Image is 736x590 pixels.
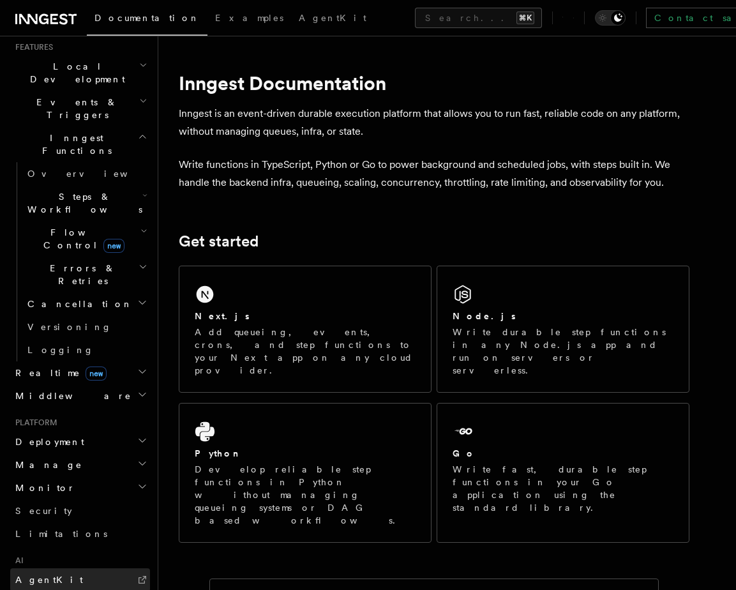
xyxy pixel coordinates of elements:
[10,162,150,361] div: Inngest Functions
[195,310,250,322] h2: Next.js
[27,322,112,332] span: Versioning
[22,185,150,221] button: Steps & Workflows
[10,481,75,494] span: Monitor
[27,345,94,355] span: Logging
[10,522,150,545] a: Limitations
[179,232,259,250] a: Get started
[10,361,150,384] button: Realtimenew
[179,403,432,543] a: PythonDevelop reliable step functions in Python without managing queueing systems or DAG based wo...
[10,499,150,522] a: Security
[215,13,283,23] span: Examples
[10,458,82,471] span: Manage
[22,257,150,292] button: Errors & Retries
[453,326,673,377] p: Write durable step functions in any Node.js app and run on servers or serverless.
[10,367,107,379] span: Realtime
[10,430,150,453] button: Deployment
[10,418,57,428] span: Platform
[15,506,72,516] span: Security
[10,96,139,121] span: Events & Triggers
[87,4,207,36] a: Documentation
[453,310,516,322] h2: Node.js
[195,447,242,460] h2: Python
[195,463,416,527] p: Develop reliable step functions in Python without managing queueing systems or DAG based workflows.
[15,575,83,585] span: AgentKit
[595,10,626,26] button: Toggle dark mode
[22,338,150,361] a: Logging
[179,156,689,192] p: Write functions in TypeScript, Python or Go to power background and scheduled jobs, with steps bu...
[22,190,142,216] span: Steps & Workflows
[10,132,138,157] span: Inngest Functions
[10,42,53,52] span: Features
[291,4,374,34] a: AgentKit
[10,435,84,448] span: Deployment
[10,390,131,402] span: Middleware
[27,169,159,179] span: Overview
[103,239,124,253] span: new
[207,4,291,34] a: Examples
[22,315,150,338] a: Versioning
[415,8,542,28] button: Search...⌘K
[10,91,150,126] button: Events & Triggers
[179,105,689,140] p: Inngest is an event-driven durable execution platform that allows you to run fast, reliable code ...
[15,529,107,539] span: Limitations
[299,13,366,23] span: AgentKit
[10,384,150,407] button: Middleware
[22,221,150,257] button: Flow Controlnew
[22,162,150,185] a: Overview
[10,60,139,86] span: Local Development
[10,55,150,91] button: Local Development
[86,367,107,381] span: new
[10,453,150,476] button: Manage
[10,476,150,499] button: Monitor
[22,226,140,252] span: Flow Control
[10,556,24,566] span: AI
[195,326,416,377] p: Add queueing, events, crons, and step functions to your Next app on any cloud provider.
[179,72,689,95] h1: Inngest Documentation
[22,262,139,287] span: Errors & Retries
[437,403,689,543] a: GoWrite fast, durable step functions in your Go application using the standard library.
[10,126,150,162] button: Inngest Functions
[179,266,432,393] a: Next.jsAdd queueing, events, crons, and step functions to your Next app on any cloud provider.
[516,11,534,24] kbd: ⌘K
[22,292,150,315] button: Cancellation
[94,13,200,23] span: Documentation
[453,463,673,514] p: Write fast, durable step functions in your Go application using the standard library.
[453,447,476,460] h2: Go
[22,298,133,310] span: Cancellation
[437,266,689,393] a: Node.jsWrite durable step functions in any Node.js app and run on servers or serverless.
